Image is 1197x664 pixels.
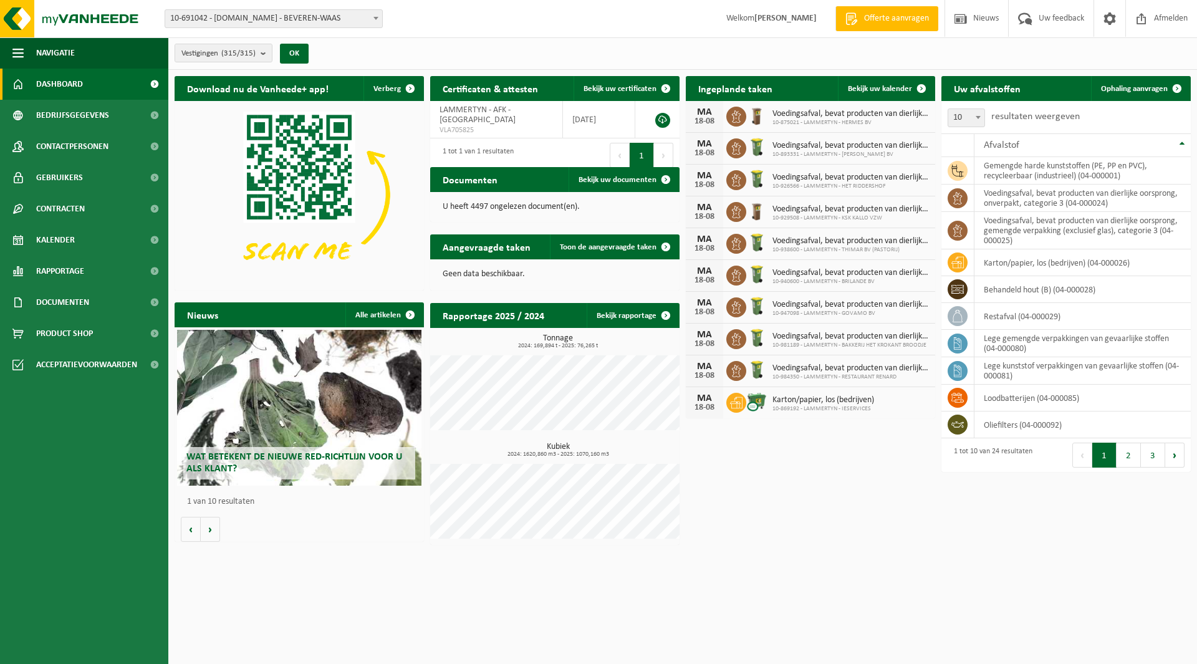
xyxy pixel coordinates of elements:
div: MA [692,171,717,181]
span: 10 [948,108,985,127]
button: 3 [1141,443,1165,468]
div: 18-08 [692,340,717,349]
span: 10 [948,109,984,127]
a: Wat betekent de nieuwe RED-richtlijn voor u als klant? [177,330,421,486]
td: oliefilters (04-000092) [974,411,1191,438]
span: 10-947098 - LAMMERTYN - GOVAMO BV [772,310,929,317]
h2: Uw afvalstoffen [941,76,1033,100]
button: OK [280,44,309,64]
span: Contracten [36,193,85,224]
img: WB-0140-HPE-GN-50 [746,137,767,158]
div: 18-08 [692,213,717,221]
span: 10-869192 - LAMMERTYN - IESERVICES [772,405,874,413]
div: MA [692,362,717,372]
div: MA [692,139,717,149]
td: gemengde harde kunststoffen (PE, PP en PVC), recycleerbaar (industrieel) (04-000001) [974,157,1191,185]
span: Voedingsafval, bevat producten van dierlijke oorsprong, onverpakt, categorie 3 [772,300,929,310]
label: resultaten weergeven [991,112,1080,122]
button: Next [654,143,673,168]
img: WB-0140-HPE-GN-50 [746,359,767,380]
div: 18-08 [692,149,717,158]
img: Download de VHEPlus App [175,101,424,288]
div: MA [692,393,717,403]
div: MA [692,298,717,308]
a: Alle artikelen [345,302,423,327]
span: Dashboard [36,69,83,100]
span: Acceptatievoorwaarden [36,349,137,380]
span: Contactpersonen [36,131,108,162]
a: Offerte aanvragen [835,6,938,31]
a: Bekijk uw kalender [838,76,934,101]
span: 10-691042 - LAMMERTYN.NET - BEVEREN-WAAS [165,9,383,28]
a: Ophaling aanvragen [1091,76,1190,101]
span: 10-926566 - LAMMERTYN - HET RIDDERSHOF [772,183,929,190]
button: Vorige [181,517,201,542]
span: Voedingsafval, bevat producten van dierlijke oorsprong, onverpakt, categorie 3 [772,332,929,342]
span: 2024: 1620,860 m3 - 2025: 1070,160 m3 [436,451,680,458]
count: (315/315) [221,49,256,57]
span: Rapportage [36,256,84,287]
div: 1 tot 1 van 1 resultaten [436,142,514,169]
img: WB-0140-HPE-BN-01 [746,200,767,221]
span: Voedingsafval, bevat producten van dierlijke oorsprong, onverpakt, categorie 3 [772,173,929,183]
h2: Ingeplande taken [686,76,785,100]
div: 18-08 [692,276,717,285]
span: Bekijk uw certificaten [584,85,656,93]
span: 2024: 169,894 t - 2025: 76,265 t [436,343,680,349]
span: Product Shop [36,318,93,349]
div: 18-08 [692,403,717,412]
span: Bedrijfsgegevens [36,100,109,131]
img: WB-0140-HPE-GN-50 [746,232,767,253]
h2: Rapportage 2025 / 2024 [430,303,557,327]
button: Vestigingen(315/315) [175,44,272,62]
button: Next [1165,443,1185,468]
a: Bekijk uw documenten [569,167,678,192]
td: karton/papier, los (bedrijven) (04-000026) [974,249,1191,276]
div: 18-08 [692,308,717,317]
td: behandeld hout (B) (04-000028) [974,276,1191,303]
p: Geen data beschikbaar. [443,270,667,279]
span: Voedingsafval, bevat producten van dierlijke oorsprong, onverpakt, categorie 3 [772,268,929,278]
td: loodbatterijen (04-000085) [974,385,1191,411]
button: Previous [610,143,630,168]
span: Afvalstof [984,140,1019,150]
button: 1 [630,143,654,168]
span: 10-981189 - LAMMERTYN - BAKKERIJ HET KROKANT BROODJE [772,342,929,349]
span: Voedingsafval, bevat producten van dierlijke oorsprong, onverpakt, categorie 3 [772,109,929,119]
span: Voedingsafval, bevat producten van dierlijke oorsprong, onverpakt, categorie 3 [772,363,929,373]
span: Offerte aanvragen [861,12,932,25]
span: Bekijk uw documenten [579,176,656,184]
td: voedingsafval, bevat producten van dierlijke oorsprong, gemengde verpakking (exclusief glas), cat... [974,212,1191,249]
button: 2 [1117,443,1141,468]
h3: Kubiek [436,443,680,458]
span: 10-938600 - LAMMERTYN - THIMAR BV (PASTORIJ) [772,246,929,254]
img: WB-0140-HPE-GN-50 [746,296,767,317]
div: 18-08 [692,372,717,380]
h2: Aangevraagde taken [430,234,543,259]
div: MA [692,234,717,244]
h2: Certificaten & attesten [430,76,550,100]
h2: Nieuws [175,302,231,327]
td: [DATE] [563,101,635,138]
td: voedingsafval, bevat producten van dierlijke oorsprong, onverpakt, categorie 3 (04-000024) [974,185,1191,212]
div: MA [692,330,717,340]
span: Bekijk uw kalender [848,85,912,93]
span: Verberg [373,85,401,93]
div: 18-08 [692,181,717,190]
span: 10-929508 - LAMMERTYN - KSK KALLO VZW [772,214,929,222]
span: Toon de aangevraagde taken [560,243,656,251]
p: 1 van 10 resultaten [187,498,418,506]
button: Volgende [201,517,220,542]
span: Ophaling aanvragen [1101,85,1168,93]
span: Documenten [36,287,89,318]
h3: Tonnage [436,334,680,349]
img: WB-0140-HPE-GN-50 [746,168,767,190]
p: U heeft 4497 ongelezen document(en). [443,203,667,211]
h2: Documenten [430,167,510,191]
span: Wat betekent de nieuwe RED-richtlijn voor u als klant? [186,452,402,474]
button: 1 [1092,443,1117,468]
div: MA [692,266,717,276]
td: restafval (04-000029) [974,303,1191,330]
span: Vestigingen [181,44,256,63]
div: 18-08 [692,117,717,126]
